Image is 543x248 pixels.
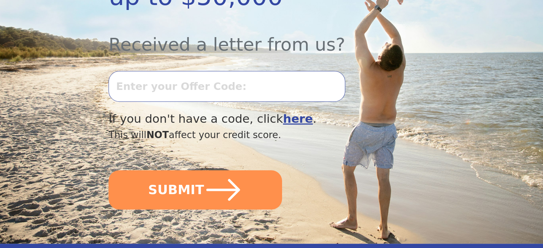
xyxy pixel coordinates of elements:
[283,112,313,126] a: here
[109,15,386,58] div: Received a letter from us?
[109,110,386,128] div: If you don't have a code, click .
[109,128,386,142] div: This will affect your credit score.
[146,129,169,140] span: NOT
[109,71,345,102] input: Enter your Offer Code:
[109,170,282,209] button: SUBMIT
